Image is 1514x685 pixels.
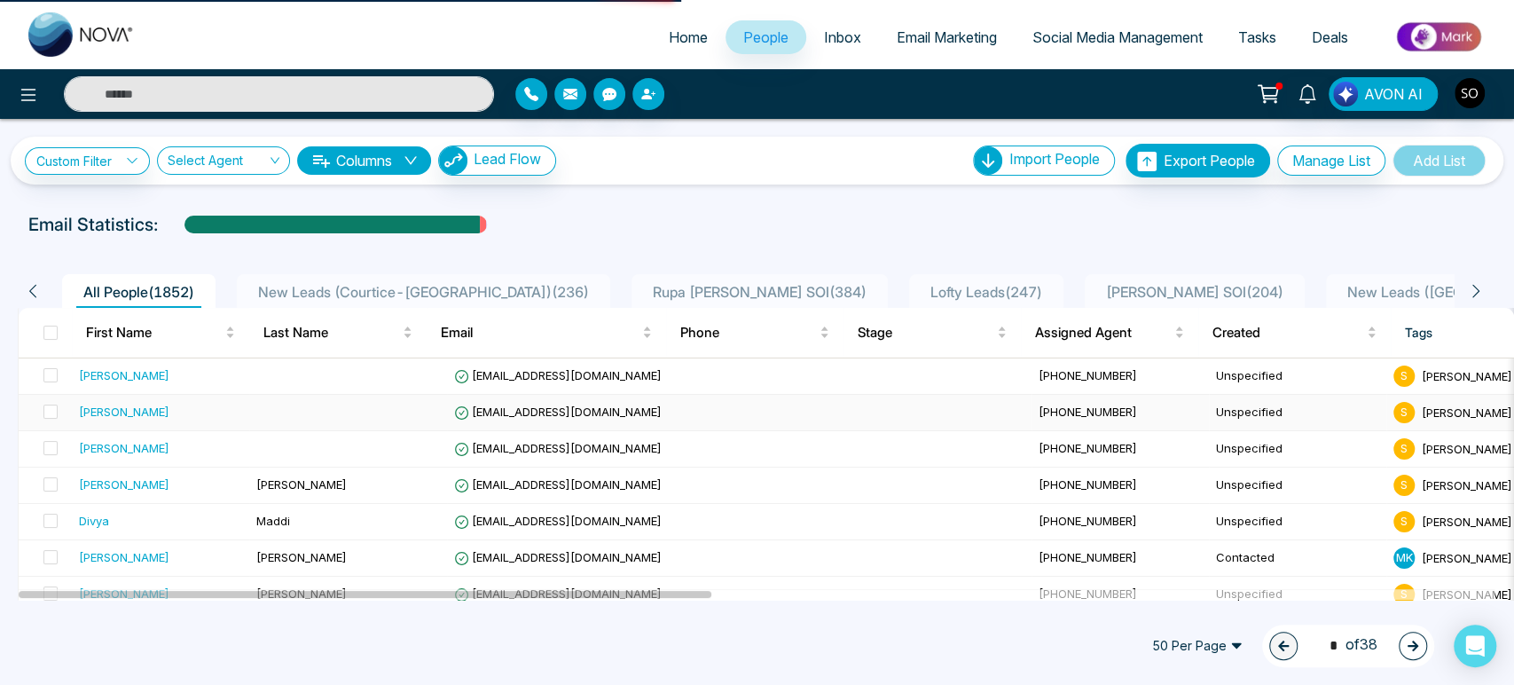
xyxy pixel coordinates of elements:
[76,283,201,301] span: All People ( 1852 )
[1039,441,1137,455] span: [PHONE_NUMBER]
[454,550,662,564] span: [EMAIL_ADDRESS][DOMAIN_NAME]
[923,283,1049,301] span: Lofty Leads ( 247 )
[1039,477,1137,492] span: [PHONE_NUMBER]
[1039,587,1137,601] span: [PHONE_NUMBER]
[858,322,993,343] span: Stage
[251,283,596,301] span: New Leads (Courtice-[GEOGRAPHIC_DATA]) ( 236 )
[1015,20,1220,54] a: Social Media Management
[1039,514,1137,528] span: [PHONE_NUMBER]
[474,150,541,168] span: Lead Flow
[256,587,347,601] span: [PERSON_NAME]
[1238,28,1276,46] span: Tasks
[256,550,347,564] span: [PERSON_NAME]
[843,308,1021,358] th: Stage
[256,514,290,528] span: Maddi
[680,322,816,343] span: Phone
[1209,431,1386,468] td: Unspecified
[1393,547,1415,569] span: M K
[25,147,150,175] a: Custom Filter
[454,368,662,382] span: [EMAIL_ADDRESS][DOMAIN_NAME]
[1422,550,1512,564] span: [PERSON_NAME]
[1039,405,1137,419] span: [PHONE_NUMBER]
[1319,634,1377,657] span: of 38
[79,366,169,384] div: [PERSON_NAME]
[297,146,431,175] button: Columnsdown
[1140,632,1255,660] span: 50 Per Page
[646,283,874,301] span: Rupa [PERSON_NAME] SOI ( 384 )
[1209,540,1386,577] td: Contacted
[1198,308,1391,358] th: Created
[438,146,556,176] button: Lead Flow
[1220,20,1294,54] a: Tasks
[1209,504,1386,540] td: Unspecified
[1126,144,1270,177] button: Export People
[1364,83,1423,105] span: AVON AI
[879,20,1015,54] a: Email Marketing
[79,512,109,530] div: Divya
[454,477,662,492] span: [EMAIL_ADDRESS][DOMAIN_NAME]
[454,587,662,601] span: [EMAIL_ADDRESS][DOMAIN_NAME]
[79,403,169,421] div: [PERSON_NAME]
[1454,625,1496,667] div: Open Intercom Messenger
[669,28,708,46] span: Home
[1393,438,1415,460] span: S
[1393,475,1415,496] span: S
[1329,77,1438,111] button: AVON AI
[79,585,169,602] div: [PERSON_NAME]
[1209,577,1386,613] td: Unspecified
[1375,17,1503,57] img: Market-place.gif
[427,308,666,358] th: Email
[249,308,427,358] th: Last Name
[1393,366,1415,387] span: S
[806,20,879,54] a: Inbox
[1039,550,1137,564] span: [PHONE_NUMBER]
[404,154,418,168] span: down
[651,20,726,54] a: Home
[79,439,169,457] div: [PERSON_NAME]
[1032,28,1203,46] span: Social Media Management
[79,548,169,566] div: [PERSON_NAME]
[1393,402,1415,423] span: S
[28,12,135,57] img: Nova CRM Logo
[263,322,399,343] span: Last Name
[1333,82,1358,106] img: Lead Flow
[431,146,556,176] a: Lead FlowLead Flow
[1212,322,1363,343] span: Created
[897,28,997,46] span: Email Marketing
[726,20,806,54] a: People
[256,477,347,492] span: [PERSON_NAME]
[454,405,662,419] span: [EMAIL_ADDRESS][DOMAIN_NAME]
[1209,395,1386,431] td: Unspecified
[454,514,662,528] span: [EMAIL_ADDRESS][DOMAIN_NAME]
[79,476,169,493] div: [PERSON_NAME]
[439,146,467,175] img: Lead Flow
[1393,584,1415,605] span: S
[1277,146,1385,176] button: Manage List
[1393,511,1415,532] span: S
[743,28,788,46] span: People
[1099,283,1290,301] span: [PERSON_NAME] SOI ( 204 )
[1294,20,1366,54] a: Deals
[1209,468,1386,504] td: Unspecified
[1455,78,1485,108] img: User Avatar
[86,322,222,343] span: First Name
[454,441,662,455] span: [EMAIL_ADDRESS][DOMAIN_NAME]
[1312,28,1348,46] span: Deals
[1039,368,1137,382] span: [PHONE_NUMBER]
[1009,150,1100,168] span: Import People
[72,308,249,358] th: First Name
[1164,152,1255,169] span: Export People
[1209,358,1386,395] td: Unspecified
[1021,308,1198,358] th: Assigned Agent
[441,322,639,343] span: Email
[28,211,158,238] p: Email Statistics:
[824,28,861,46] span: Inbox
[1035,322,1171,343] span: Assigned Agent
[666,308,843,358] th: Phone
